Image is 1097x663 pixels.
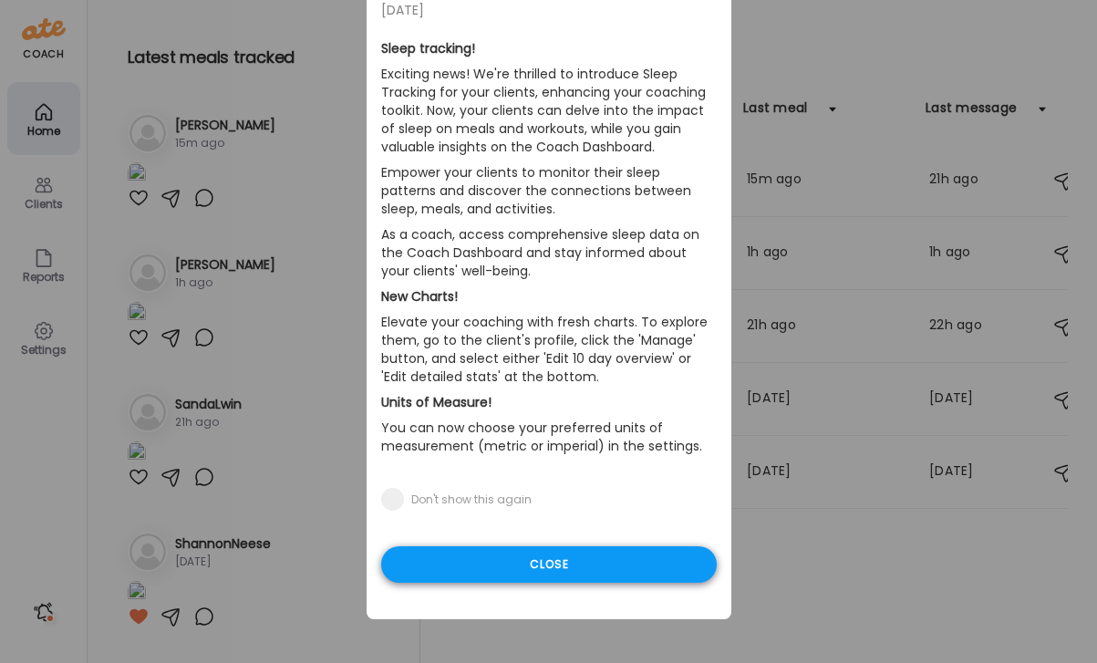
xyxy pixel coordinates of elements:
b: Units of Measure! [381,393,492,411]
div: Close [381,546,717,583]
b: Sleep tracking! [381,39,475,57]
p: As a coach, access comprehensive sleep data on the Coach Dashboard and stay informed about your c... [381,222,717,284]
p: Elevate your coaching with fresh charts. To explore them, go to the client's profile, click the '... [381,309,717,389]
p: Exciting news! We're thrilled to introduce Sleep Tracking for your clients, enhancing your coachi... [381,61,717,160]
p: Empower your clients to monitor their sleep patterns and discover the connections between sleep, ... [381,160,717,222]
div: Don't show this again [411,492,532,507]
p: You can now choose your preferred units of measurement (metric or imperial) in the settings. [381,415,717,459]
b: New Charts! [381,287,458,306]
